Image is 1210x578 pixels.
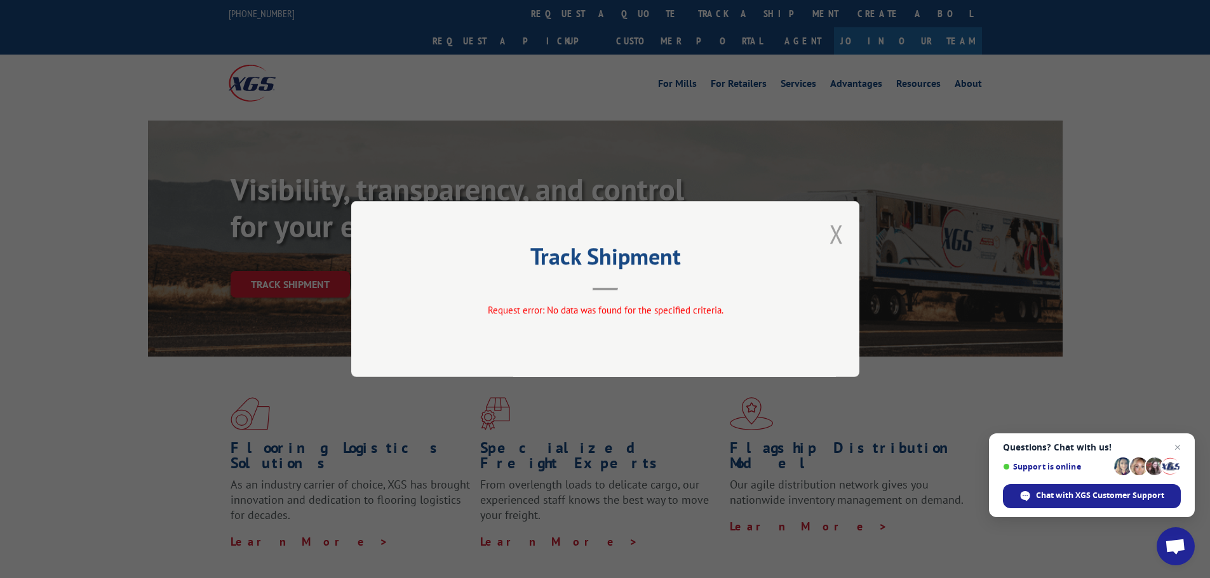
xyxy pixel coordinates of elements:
span: Close chat [1170,440,1185,455]
span: Support is online [1003,462,1110,471]
div: Open chat [1157,527,1195,565]
button: Close modal [830,217,844,251]
span: Questions? Chat with us! [1003,442,1181,452]
h2: Track Shipment [415,247,796,272]
div: Chat with XGS Customer Support [1003,484,1181,508]
span: Chat with XGS Customer Support [1036,490,1164,501]
span: Request error: No data was found for the specified criteria. [487,304,723,316]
